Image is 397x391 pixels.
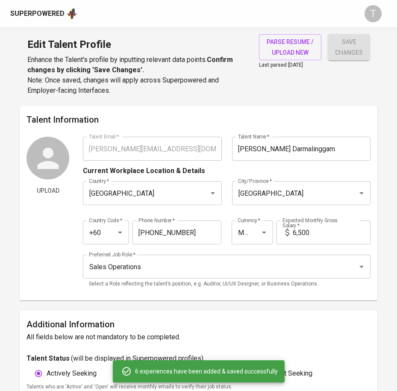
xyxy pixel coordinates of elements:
div: T [365,5,382,22]
h6: Talent Information [26,113,370,126]
span: Last parsed [DATE] [259,62,303,68]
p: Talent Status [26,353,70,364]
button: Open [356,261,368,273]
p: Current Workplace Location & Details [83,166,205,176]
button: Open [207,187,219,199]
span: save changes [335,37,363,58]
p: ( will be displayed in Superpowered profiles ) [71,353,203,364]
img: app logo [66,7,78,20]
button: parse resume / upload new [259,34,321,60]
h6: All fields below are not mandatory to be completed. [26,331,370,343]
span: Upload [30,185,66,196]
span: parse resume / upload new [266,37,315,58]
h6: Additional Information [26,318,370,331]
button: Open [356,187,368,199]
a: Superpoweredapp logo [10,7,78,20]
h1: Edit Talent Profile [27,34,249,55]
span: Actively Seeking [47,368,97,379]
button: save changes [328,34,370,60]
p: Select a Role reflecting the talent’s position, e.g. Auditor, UI/UX Designer, or Business Operati... [89,280,364,288]
div: Superpowered [10,9,65,19]
button: Upload [26,183,69,199]
p: Enhance the Talent's profile by inputting relevant data points. Note: Once saved, changes will ap... [27,55,249,96]
div: 6 experiences have been added & saved successfully [121,363,278,380]
button: Open [258,226,270,238]
span: Not Seeking [276,368,312,379]
button: Open [114,226,126,238]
